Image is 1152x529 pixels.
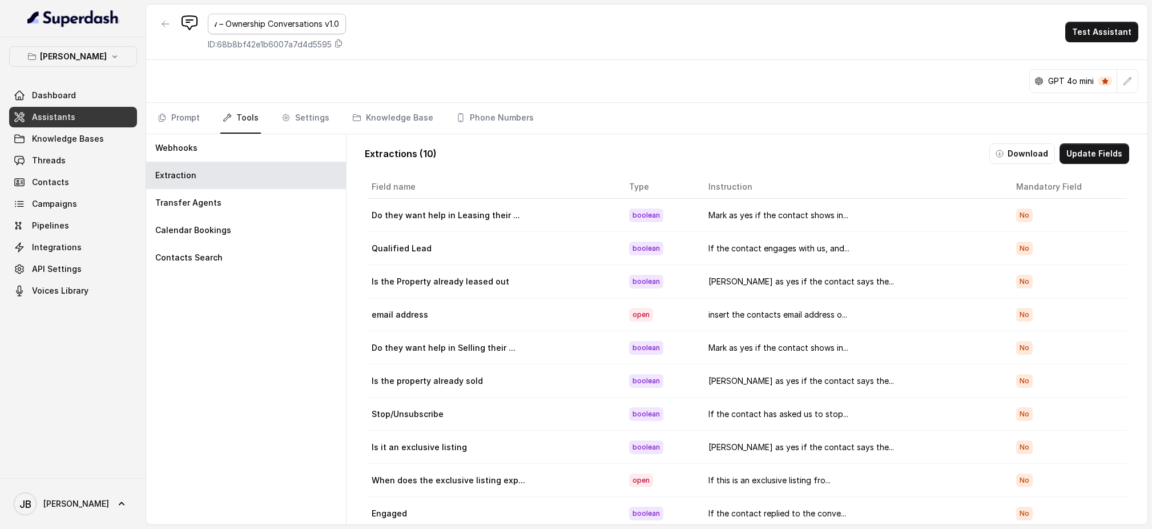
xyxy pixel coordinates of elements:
[9,150,137,171] a: Threads
[1016,507,1033,520] span: No
[155,225,231,236] p: Calendar Bookings
[367,431,620,464] td: Is it an exclusive listing
[32,111,75,123] span: Assistants
[350,103,436,134] a: Knowledge Base
[367,199,620,232] td: Do they want help in Leasing their ...
[32,177,69,188] span: Contacts
[9,280,137,301] a: Voices Library
[629,242,663,255] span: boolean
[155,170,196,181] p: Extraction
[1016,275,1033,288] span: No
[1016,440,1033,454] span: No
[367,298,620,331] td: email address
[1016,474,1033,487] span: No
[629,374,663,388] span: boolean
[43,498,109,510] span: [PERSON_NAME]
[1016,341,1033,355] span: No
[9,194,137,214] a: Campaigns
[699,199,1007,232] td: Mark as yes if the contact shows in...
[367,398,620,431] td: Stop/Unsubscribe
[367,265,620,298] td: Is the Property already leased out
[9,237,137,258] a: Integrations
[367,464,620,497] td: When does the exclusive listing exp...
[9,46,137,67] button: [PERSON_NAME]
[699,232,1007,265] td: If the contact engages with us, and...
[19,498,31,510] text: JB
[155,103,1138,134] nav: Tabs
[454,103,536,134] a: Phone Numbers
[989,143,1055,164] button: Download
[699,265,1007,298] td: [PERSON_NAME] as yes if the contact says the...
[32,198,77,210] span: Campaigns
[367,331,620,364] td: Do they want help in Selling their ...
[32,263,82,275] span: API Settings
[220,103,261,134] a: Tools
[32,285,88,296] span: Voices Library
[1060,143,1129,164] button: Update Fields
[699,175,1007,199] th: Instruction
[155,252,223,263] p: Contacts Search
[1016,209,1033,222] span: No
[620,175,699,199] th: Type
[629,507,663,520] span: boolean
[1016,407,1033,421] span: No
[155,142,198,154] p: Webhooks
[1065,22,1138,42] button: Test Assistant
[32,133,104,145] span: Knowledge Bases
[32,155,66,166] span: Threads
[699,331,1007,364] td: Mark as yes if the contact shows in...
[9,129,137,149] a: Knowledge Bases
[367,175,620,199] th: Field name
[208,39,332,50] p: ID: 68b8bf42e1b6007a7d4d5595
[32,242,82,253] span: Integrations
[699,431,1007,464] td: [PERSON_NAME] as yes if the contact says the...
[365,147,437,161] p: Extractions ( 10 )
[1034,77,1044,86] svg: openai logo
[629,209,663,222] span: boolean
[699,398,1007,431] td: If the contact has asked us to stop...
[279,103,332,134] a: Settings
[9,259,137,279] a: API Settings
[699,464,1007,497] td: If this is an exclusive listing fro...
[699,298,1007,331] td: insert the contacts email address o...
[629,275,663,288] span: boolean
[629,308,653,322] span: open
[1048,75,1094,87] p: GPT 4o mini
[9,215,137,236] a: Pipelines
[155,103,202,134] a: Prompt
[1016,308,1033,322] span: No
[1007,175,1127,199] th: Mandatory Field
[155,197,221,209] p: Transfer Agents
[9,85,137,106] a: Dashboard
[9,172,137,193] a: Contacts
[629,341,663,355] span: boolean
[367,364,620,398] td: Is the property already sold
[27,9,119,27] img: light.svg
[629,407,663,421] span: boolean
[629,440,663,454] span: boolean
[1016,374,1033,388] span: No
[32,220,69,231] span: Pipelines
[9,488,137,520] a: [PERSON_NAME]
[629,474,653,487] span: open
[9,107,137,127] a: Assistants
[32,90,76,101] span: Dashboard
[367,232,620,265] td: Qualified Lead
[1016,242,1033,255] span: No
[699,364,1007,398] td: [PERSON_NAME] as yes if the contact says the...
[40,50,107,63] p: [PERSON_NAME]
